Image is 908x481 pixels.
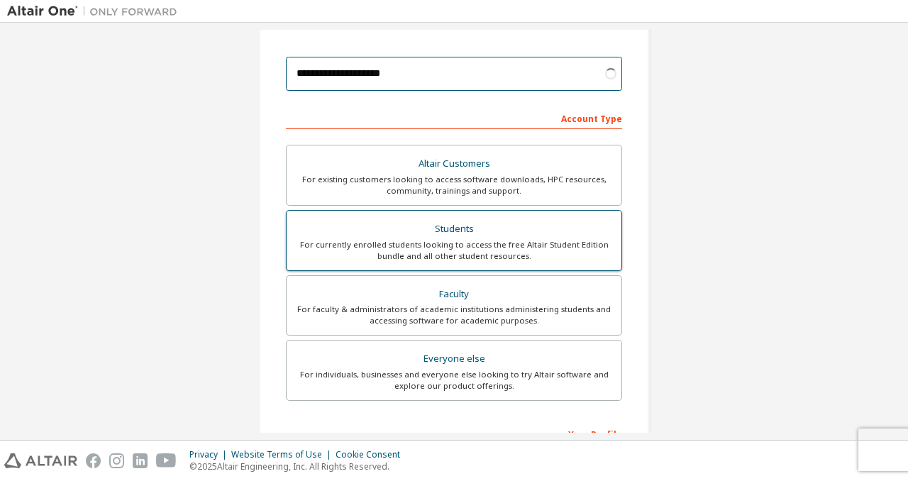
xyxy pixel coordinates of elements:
[7,4,184,18] img: Altair One
[189,460,409,472] p: © 2025 Altair Engineering, Inc. All Rights Reserved.
[286,422,622,445] div: Your Profile
[295,239,613,262] div: For currently enrolled students looking to access the free Altair Student Edition bundle and all ...
[86,453,101,468] img: facebook.svg
[336,449,409,460] div: Cookie Consent
[109,453,124,468] img: instagram.svg
[133,453,148,468] img: linkedin.svg
[295,284,613,304] div: Faculty
[4,453,77,468] img: altair_logo.svg
[231,449,336,460] div: Website Terms of Use
[286,106,622,129] div: Account Type
[295,174,613,197] div: For existing customers looking to access software downloads, HPC resources, community, trainings ...
[295,349,613,369] div: Everyone else
[189,449,231,460] div: Privacy
[156,453,177,468] img: youtube.svg
[295,304,613,326] div: For faculty & administrators of academic institutions administering students and accessing softwa...
[295,369,613,392] div: For individuals, businesses and everyone else looking to try Altair software and explore our prod...
[295,154,613,174] div: Altair Customers
[295,219,613,239] div: Students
